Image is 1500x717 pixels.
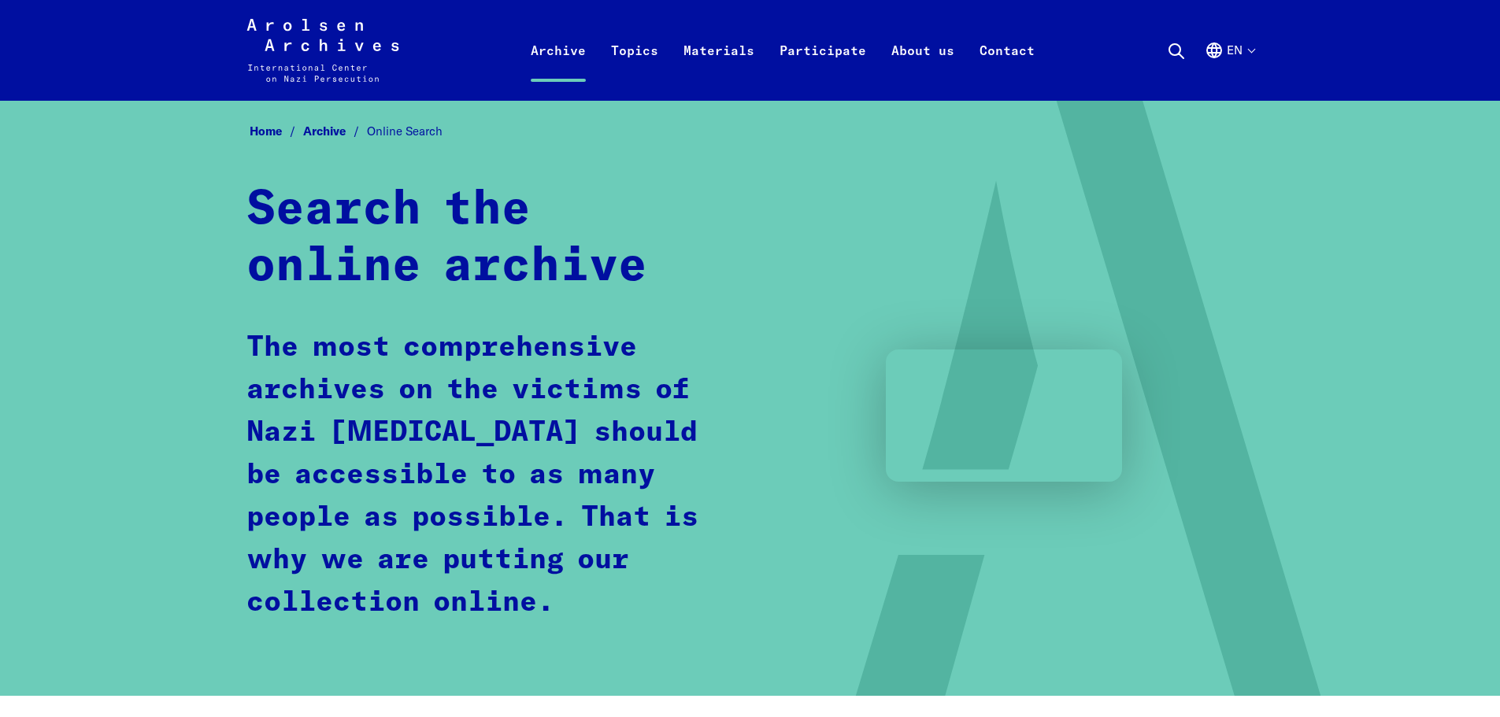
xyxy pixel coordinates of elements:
span: Online Search [367,124,443,139]
a: Archive [303,124,367,139]
strong: Search the online archive [246,187,647,290]
a: About us [879,38,967,101]
a: Participate [767,38,879,101]
button: English, language selection [1205,41,1254,98]
a: Topics [598,38,671,101]
a: Home [250,124,303,139]
nav: Primary [518,19,1047,82]
p: The most comprehensive archives on the victims of Nazi [MEDICAL_DATA] should be accessible to as ... [246,327,723,624]
a: Materials [671,38,767,101]
a: Archive [518,38,598,101]
nav: Breadcrumb [246,120,1254,144]
a: Contact [967,38,1047,101]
